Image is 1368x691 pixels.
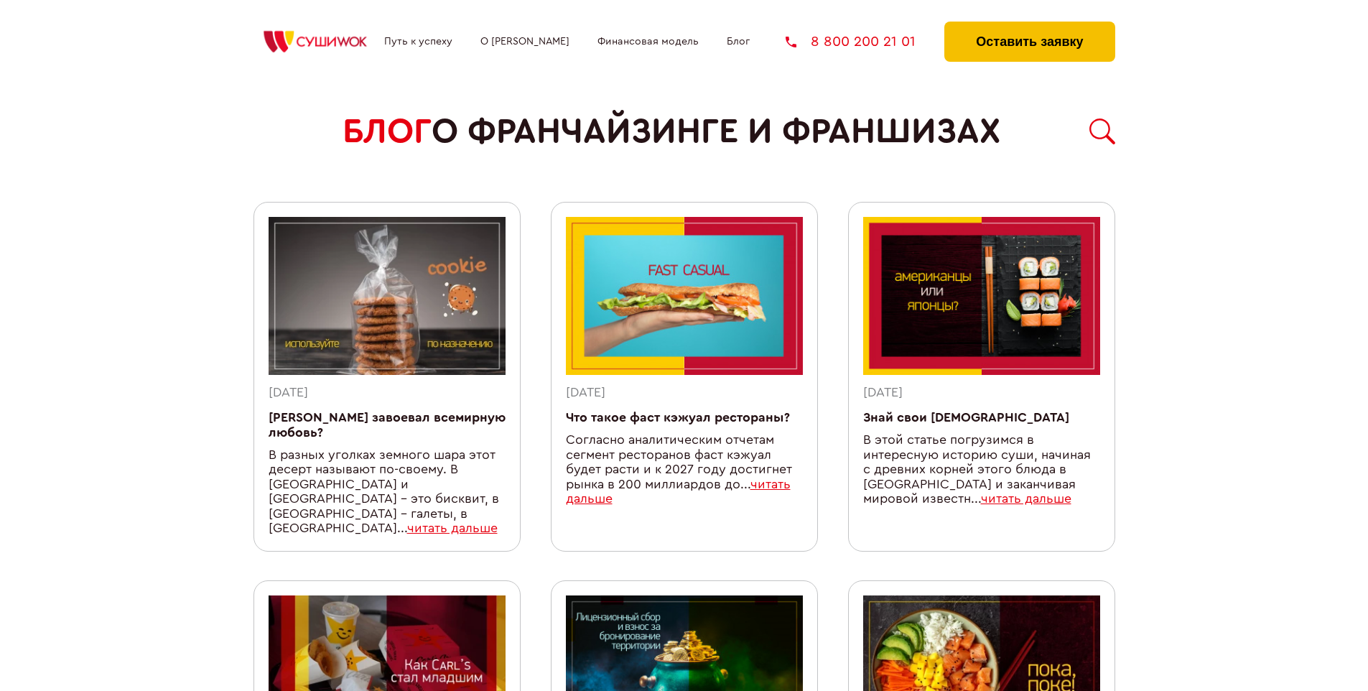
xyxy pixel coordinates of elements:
span: о франчайзинге и франшизах [432,112,1000,152]
button: Оставить заявку [944,22,1115,62]
div: [DATE] [269,386,506,401]
a: Что такое фаст кэжуал рестораны? [566,412,790,424]
a: читать дальше [407,522,498,534]
div: В разных уголках земного шара этот десерт называют по-своему. В [GEOGRAPHIC_DATA] и [GEOGRAPHIC_D... [269,448,506,537]
a: [PERSON_NAME] завоевал всемирную любовь? [269,412,506,439]
span: 8 800 200 21 01 [811,34,916,49]
a: 8 800 200 21 01 [786,34,916,49]
a: читать дальше [981,493,1071,505]
a: Финансовая модель [597,36,699,47]
a: Блог [727,36,750,47]
div: В этой статье погрузимся в интересную историю суши, начиная с древних корней этого блюда в [GEOGR... [863,433,1100,507]
a: Путь к успеху [384,36,452,47]
a: О [PERSON_NAME] [480,36,569,47]
span: БЛОГ [343,112,432,152]
div: ​​Согласно аналитическим отчетам сегмент ресторанов фаст кэжуал будет расти и к 2027 году достигн... [566,433,803,507]
div: [DATE] [863,386,1100,401]
div: [DATE] [566,386,803,401]
a: Знай свои [DEMOGRAPHIC_DATA] [863,412,1069,424]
